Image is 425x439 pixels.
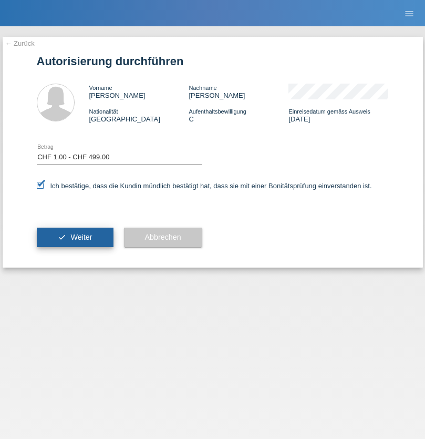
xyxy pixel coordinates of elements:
[89,107,189,123] div: [GEOGRAPHIC_DATA]
[189,84,288,99] div: [PERSON_NAME]
[189,108,246,115] span: Aufenthaltsbewilligung
[189,85,216,91] span: Nachname
[89,84,189,99] div: [PERSON_NAME]
[399,10,420,16] a: menu
[58,233,66,241] i: check
[89,85,112,91] span: Vorname
[124,228,202,248] button: Abbrechen
[5,39,35,47] a: ← Zurück
[404,8,414,19] i: menu
[189,107,288,123] div: C
[89,108,118,115] span: Nationalität
[288,108,370,115] span: Einreisedatum gemäss Ausweis
[37,55,389,68] h1: Autorisierung durchführen
[37,228,113,248] button: check Weiter
[37,182,372,190] label: Ich bestätige, dass die Kundin mündlich bestätigt hat, dass sie mit einer Bonitätsprüfung einvers...
[288,107,388,123] div: [DATE]
[145,233,181,241] span: Abbrechen
[70,233,92,241] span: Weiter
